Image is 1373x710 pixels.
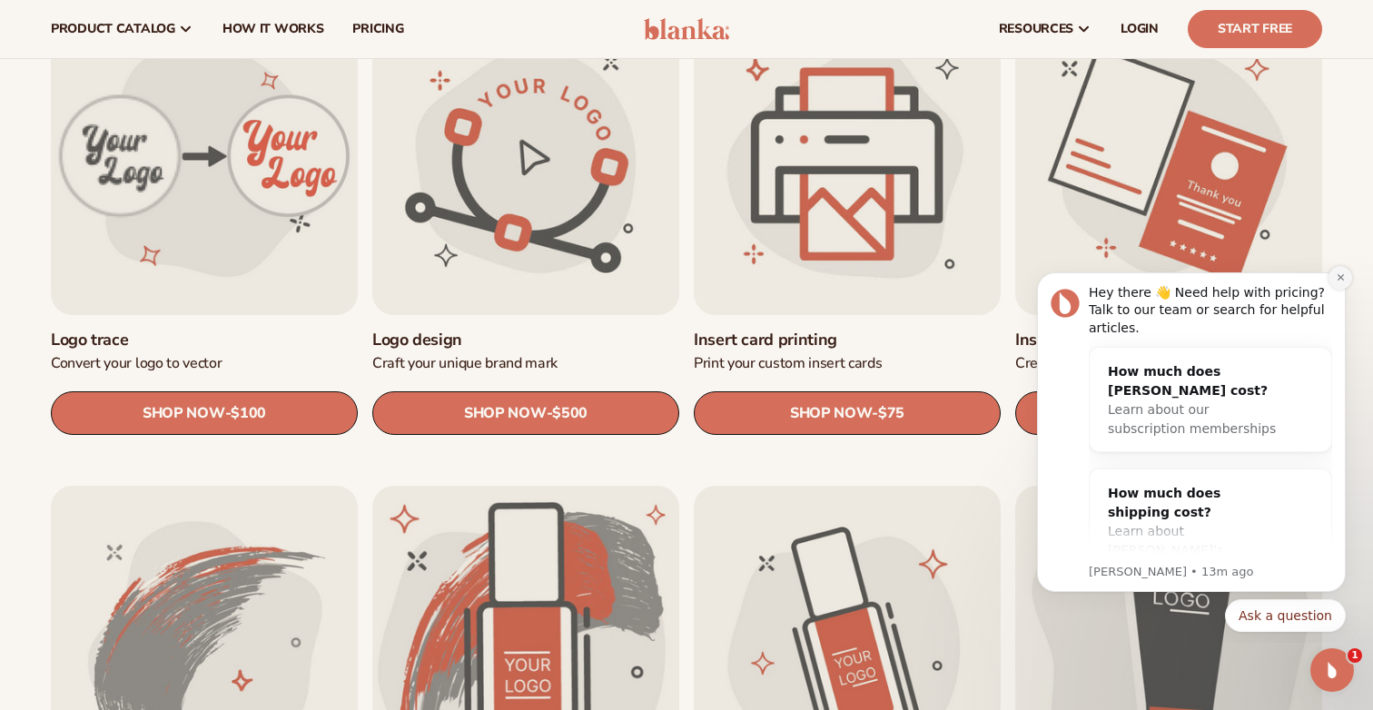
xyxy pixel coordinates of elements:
[231,405,266,422] span: $100
[143,405,224,422] span: SHOP NOW
[352,22,403,36] span: pricing
[1348,648,1362,663] span: 1
[51,391,358,435] a: SHOP NOW- $100
[464,405,546,422] span: SHOP NOW
[552,405,588,422] span: $500
[790,405,872,422] span: SHOP NOW
[694,391,1001,435] a: SHOP NOW- $75
[222,22,324,36] span: How It Works
[51,330,358,350] a: Logo trace
[372,330,679,350] a: Logo design
[1121,22,1159,36] span: LOGIN
[1188,10,1322,48] a: Start Free
[1010,256,1373,643] iframe: Intercom notifications message
[372,391,679,435] a: SHOP NOW- $500
[51,22,175,36] span: product catalog
[1310,648,1354,692] iframe: Intercom live chat
[878,405,904,422] span: $75
[999,22,1073,36] span: resources
[644,18,730,40] img: logo
[694,330,1001,350] a: Insert card printing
